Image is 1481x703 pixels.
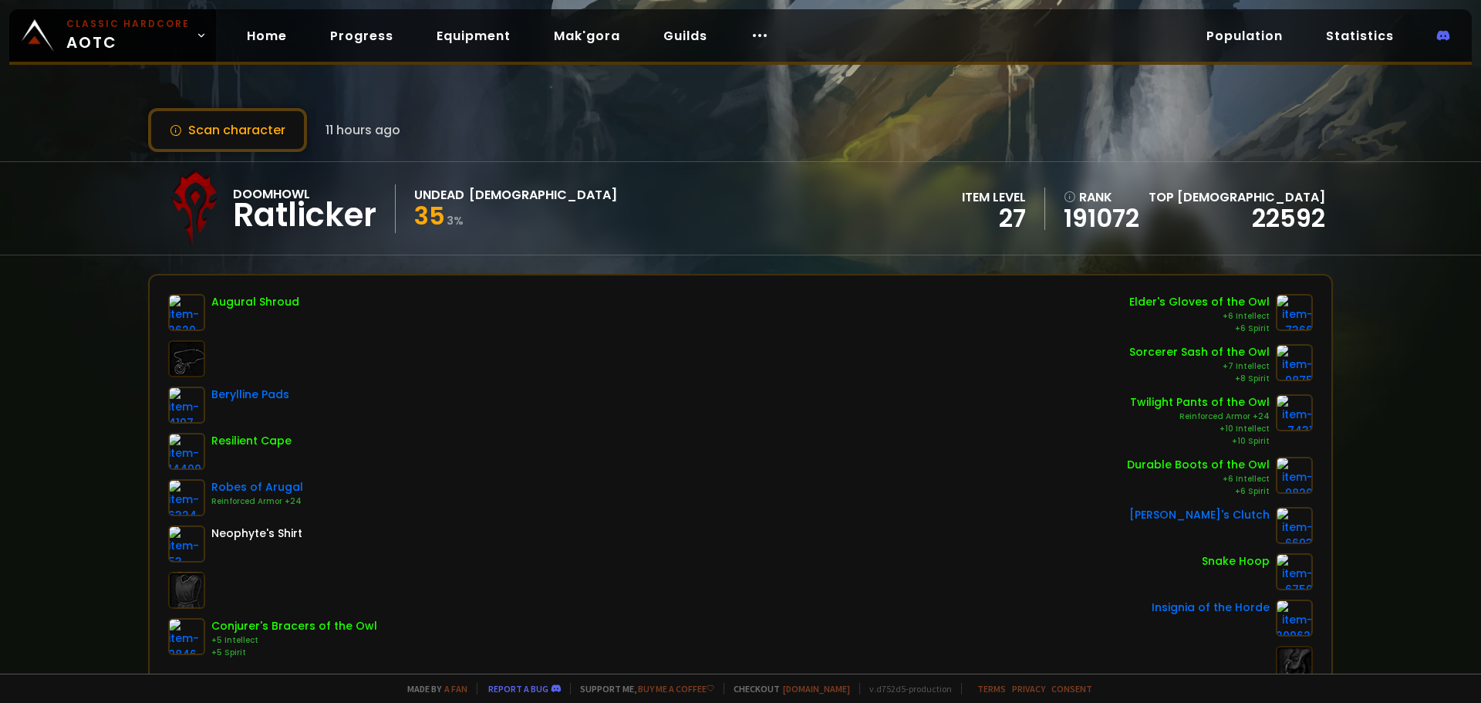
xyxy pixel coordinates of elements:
div: +6 Intellect [1127,473,1270,485]
div: Augural Shroud [211,294,299,310]
div: Undead [414,185,464,204]
div: Insignia of the Horde [1152,600,1270,616]
small: 3 % [447,213,464,228]
a: a fan [444,683,467,695]
img: item-4197 [168,387,205,424]
a: Report a bug [488,683,548,695]
div: Doomhowl [233,184,376,204]
div: +7 Intellect [1129,360,1270,373]
span: 11 hours ago [326,120,400,140]
img: item-209621 [1276,600,1313,637]
div: +5 Spirit [211,647,377,659]
img: item-7366 [1276,294,1313,331]
div: +6 Intellect [1129,310,1270,323]
div: Top [1149,188,1325,207]
a: Mak'gora [541,20,633,52]
a: Statistics [1314,20,1406,52]
span: [DEMOGRAPHIC_DATA] [1177,188,1325,206]
a: Consent [1051,683,1092,695]
span: Support me, [570,683,714,695]
a: Equipment [424,20,523,52]
div: Robes of Arugal [211,479,303,495]
a: Buy me a coffee [638,683,714,695]
div: +10 Intellect [1130,423,1270,435]
div: +10 Spirit [1130,435,1270,448]
img: item-6750 [1276,553,1313,590]
a: [DOMAIN_NAME] [783,683,850,695]
a: Privacy [1012,683,1045,695]
img: item-9820 [1276,457,1313,494]
div: Elder's Gloves of the Owl [1129,294,1270,310]
span: AOTC [66,17,190,54]
div: +8 Spirit [1129,373,1270,385]
img: item-53 [168,526,205,563]
div: Durable Boots of the Owl [1127,457,1270,473]
a: Population [1194,20,1295,52]
span: Checkout [724,683,850,695]
div: +6 Spirit [1127,485,1270,498]
small: Classic Hardcore [66,17,190,31]
button: Scan character [148,108,307,152]
div: Twilight Pants of the Owl [1130,394,1270,411]
span: Made by [398,683,467,695]
img: item-7431 [1276,394,1313,431]
a: Progress [318,20,406,52]
div: [DEMOGRAPHIC_DATA] [469,185,617,204]
span: v. d752d5 - production [859,683,952,695]
img: item-14400 [168,433,205,470]
a: Classic HardcoreAOTC [9,9,216,62]
div: Berylline Pads [211,387,289,403]
a: Terms [977,683,1006,695]
div: Reinforced Armor +24 [1130,411,1270,423]
div: rank [1064,188,1139,207]
div: +5 Intellect [211,634,377,647]
div: [PERSON_NAME]'s Clutch [1129,507,1270,523]
img: item-9846 [168,618,205,655]
img: item-6324 [168,479,205,516]
a: Guilds [651,20,720,52]
img: item-9875 [1276,344,1313,381]
a: 22592 [1252,201,1325,235]
div: +6 Spirit [1129,323,1270,335]
img: item-2620 [168,294,205,331]
div: Neophyte's Shirt [211,526,302,542]
div: item level [962,188,1026,207]
div: Conjurer's Bracers of the Owl [211,618,377,634]
img: item-6693 [1276,507,1313,544]
span: 35 [414,198,445,233]
div: 27 [962,207,1026,230]
div: Sorcerer Sash of the Owl [1129,344,1270,360]
a: 191072 [1064,207,1139,230]
div: Ratlicker [233,204,376,227]
div: Resilient Cape [211,433,292,449]
div: Snake Hoop [1202,553,1270,569]
a: Home [234,20,299,52]
div: Reinforced Armor +24 [211,495,303,508]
